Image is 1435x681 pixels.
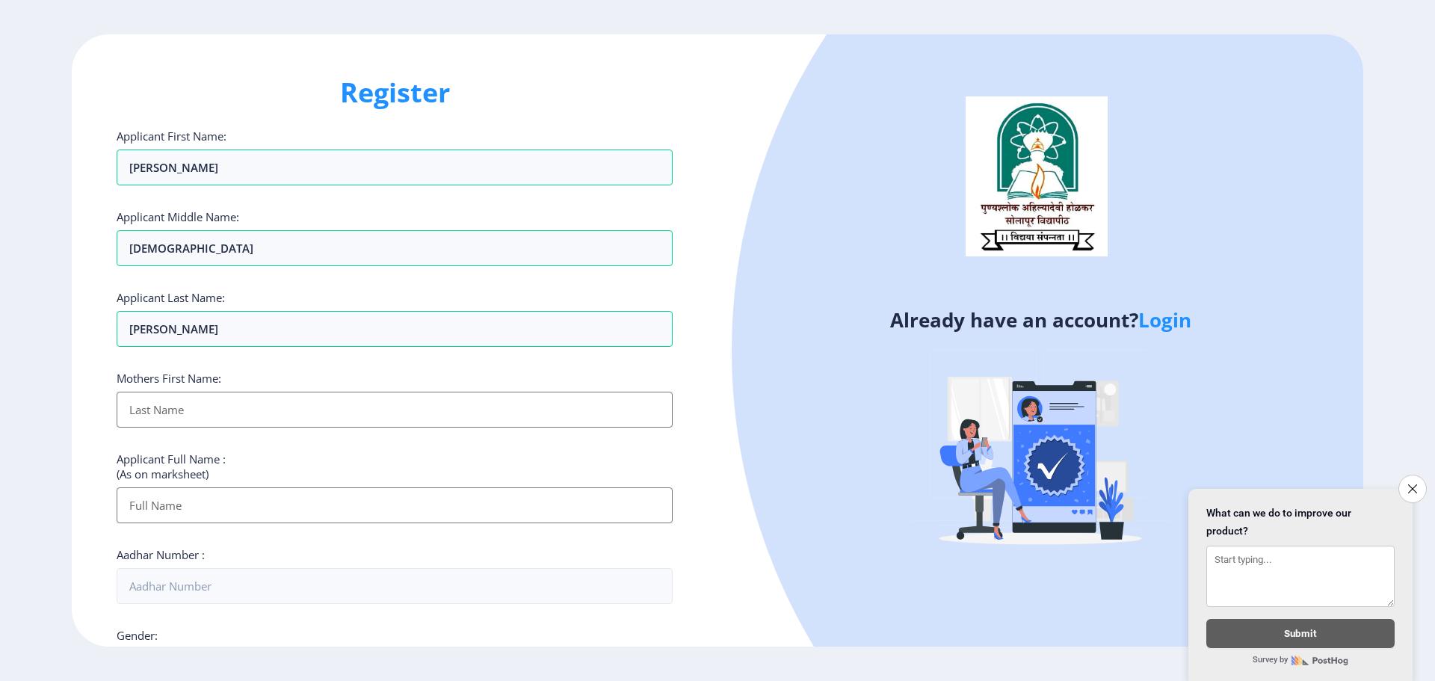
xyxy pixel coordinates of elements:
[117,290,225,305] label: Applicant Last Name:
[117,209,239,224] label: Applicant Middle Name:
[117,150,673,185] input: First Name
[117,568,673,604] input: Aadhar Number
[117,628,158,643] label: Gender:
[117,75,673,111] h1: Register
[117,371,221,386] label: Mothers First Name:
[117,311,673,347] input: Last Name
[729,308,1352,332] h4: Already have an account?
[117,392,673,428] input: Last Name
[117,129,226,144] label: Applicant First Name:
[1138,306,1191,333] a: Login
[117,230,673,266] input: First Name
[117,487,673,523] input: Full Name
[966,96,1108,256] img: logo
[117,547,205,562] label: Aadhar Number :
[910,321,1171,582] img: Verified-rafiki.svg
[117,452,226,481] label: Applicant Full Name : (As on marksheet)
